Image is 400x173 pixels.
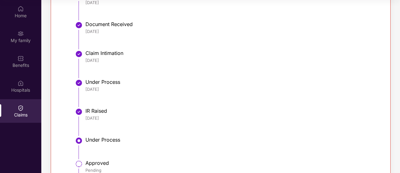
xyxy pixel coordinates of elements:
img: svg+xml;base64,PHN2ZyBpZD0iQ2xhaW0iIHhtbG5zPSJodHRwOi8vd3d3LnczLm9yZy8yMDAwL3N2ZyIgd2lkdGg9IjIwIi... [18,105,24,111]
div: Claim Intimation [85,50,377,56]
img: svg+xml;base64,PHN2ZyBpZD0iSG9tZSIgeG1sbnM9Imh0dHA6Ly93d3cudzMub3JnLzIwMDAvc3ZnIiB3aWR0aD0iMjAiIG... [18,6,24,12]
img: svg+xml;base64,PHN2ZyBpZD0iU3RlcC1Eb25lLTMyeDMyIiB4bWxucz0iaHR0cDovL3d3dy53My5vcmcvMjAwMC9zdmciIH... [75,108,83,116]
div: Under Process [85,79,377,85]
div: [DATE] [85,57,377,63]
div: Under Process [85,137,377,143]
div: Pending [85,167,377,173]
div: Approved [85,160,377,166]
img: svg+xml;base64,PHN2ZyBpZD0iU3RlcC1Eb25lLTMyeDMyIiB4bWxucz0iaHR0cDovL3d3dy53My5vcmcvMjAwMC9zdmciIH... [75,21,83,29]
div: IR Raised [85,108,377,114]
img: svg+xml;base64,PHN2ZyB3aWR0aD0iMjAiIGhlaWdodD0iMjAiIHZpZXdCb3g9IjAgMCAyMCAyMCIgZmlsbD0ibm9uZSIgeG... [18,30,24,37]
div: Document Received [85,21,377,27]
img: svg+xml;base64,PHN2ZyBpZD0iU3RlcC1Eb25lLTMyeDMyIiB4bWxucz0iaHR0cDovL3d3dy53My5vcmcvMjAwMC9zdmciIH... [75,79,83,87]
img: svg+xml;base64,PHN2ZyBpZD0iSG9zcGl0YWxzIiB4bWxucz0iaHR0cDovL3d3dy53My5vcmcvMjAwMC9zdmciIHdpZHRoPS... [18,80,24,86]
div: [DATE] [85,86,377,92]
img: svg+xml;base64,PHN2ZyBpZD0iU3RlcC1BY3RpdmUtMzJ4MzIiIHhtbG5zPSJodHRwOi8vd3d3LnczLm9yZy8yMDAwL3N2Zy... [75,137,83,144]
div: [DATE] [85,29,377,34]
div: [DATE] [85,115,377,121]
img: svg+xml;base64,PHN2ZyBpZD0iU3RlcC1Eb25lLTMyeDMyIiB4bWxucz0iaHR0cDovL3d3dy53My5vcmcvMjAwMC9zdmciIH... [75,50,83,58]
img: svg+xml;base64,PHN2ZyBpZD0iQmVuZWZpdHMiIHhtbG5zPSJodHRwOi8vd3d3LnczLm9yZy8yMDAwL3N2ZyIgd2lkdGg9Ij... [18,55,24,62]
img: svg+xml;base64,PHN2ZyBpZD0iU3RlcC1QZW5kaW5nLTMyeDMyIiB4bWxucz0iaHR0cDovL3d3dy53My5vcmcvMjAwMC9zdm... [75,160,83,168]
